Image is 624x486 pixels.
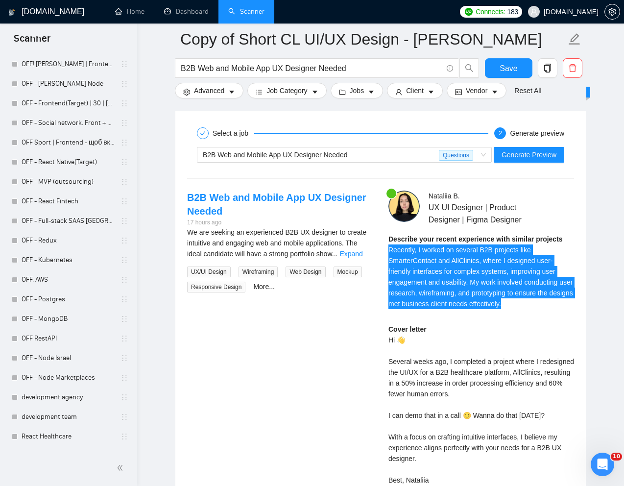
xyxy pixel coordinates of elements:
strong: Cover letter [388,325,427,333]
span: Generate Preview [502,149,556,160]
span: info-circle [447,65,453,72]
span: holder [120,178,128,186]
span: holder [120,119,128,127]
a: Expand [339,250,362,258]
span: holder [120,139,128,146]
img: c1ixEsac-c9lISHIljfOZb0cuN6GzZ3rBcBW2x-jvLrB-_RACOkU1mWXgI6n74LgRV [388,191,420,222]
span: user [530,8,537,15]
span: holder [120,99,128,107]
a: OFF - Kubernetes [22,250,115,270]
span: Web Design [286,267,325,277]
span: caret-down [428,88,434,96]
span: holder [120,295,128,303]
span: holder [120,237,128,244]
span: delete [563,64,582,73]
a: setting [604,8,620,16]
span: Vendor [466,85,487,96]
a: OFF - React Fintech [22,192,115,211]
a: OFF - MongoDB [22,309,115,329]
a: React Health [22,446,115,466]
span: search [460,64,479,73]
a: React Healthcare [22,427,115,446]
span: holder [120,158,128,166]
span: 183 [507,6,518,17]
button: Save [485,58,532,78]
span: holder [120,80,128,88]
div: Select a job [213,127,254,139]
span: Jobs [350,85,364,96]
span: edit [568,33,581,46]
span: holder [120,354,128,362]
span: caret-down [491,88,498,96]
span: holder [120,60,128,68]
button: idcardVendorcaret-down [447,83,506,98]
span: Nataliia B . [429,192,460,200]
span: Wireframing [239,267,278,277]
span: Save [500,62,517,74]
span: B2B Web and Mobile App UX Designer Needed [203,151,347,159]
strong: Describe your recent experience with similar projects [388,235,563,243]
button: delete [563,58,582,78]
span: Scanner [6,31,58,52]
span: 10 [611,453,622,461]
span: Responsive Design [187,282,245,292]
a: development team [22,407,115,427]
img: upwork-logo.png [465,8,473,16]
span: We are seeking an experienced B2B UX designer to create intuitive and engaging web and mobile app... [187,228,366,258]
span: Connects: [476,6,505,17]
span: double-left [117,463,126,473]
span: Questions [439,150,473,161]
span: Advanced [194,85,224,96]
button: folderJobscaret-down [331,83,384,98]
span: Mockup [334,267,362,277]
span: check [200,130,206,136]
span: holder [120,393,128,401]
div: We are seeking an experienced B2B UX designer to create intuitive and engaging web and mobile app... [187,227,373,259]
button: barsJob Categorycaret-down [247,83,326,98]
a: OFF. AWS [22,270,115,290]
div: Generate preview [510,127,564,139]
a: OFF - MVP (outsourcing) [22,172,115,192]
span: copy [538,64,557,73]
a: OFF - Redux [22,231,115,250]
span: Recently, I worked on several B2B projects like SmarterContact and AllClinics, where I designed u... [388,246,573,308]
a: searchScanner [228,7,264,16]
a: OFF - Node Marketplaces [22,368,115,388]
span: holder [120,433,128,440]
a: development agency [22,388,115,407]
a: OFF - Postgres [22,290,115,309]
a: OFF - Node Israel [22,348,115,368]
button: settingAdvancedcaret-down [175,83,243,98]
a: OFF RestAPI [22,329,115,348]
span: UX UI Designer | Product Designer | Figma Designer [429,201,545,226]
span: Client [406,85,424,96]
span: caret-down [312,88,318,96]
span: caret-down [228,88,235,96]
span: holder [120,315,128,323]
span: ... [332,250,338,258]
img: logo [8,4,15,20]
span: 2 [499,130,502,137]
a: B2B Web and Mobile App UX Designer Needed [187,192,366,217]
span: folder [339,88,346,96]
a: OFF - Full-stack SAAS [GEOGRAPHIC_DATA]|[GEOGRAPHIC_DATA] [22,211,115,231]
span: UX/UI Design [187,267,231,277]
span: user [395,88,402,96]
div: 17 hours ago [187,218,373,227]
span: holder [120,217,128,225]
a: dashboardDashboard [164,7,209,16]
span: holder [120,335,128,342]
a: Reset All [514,85,541,96]
div: Remember that the client will see only the first two lines of your cover letter. [388,324,574,486]
button: copy [538,58,557,78]
span: holder [120,276,128,284]
a: OFF! [PERSON_NAME] | Frontend(Title) [22,54,115,74]
iframe: Intercom live chat [591,453,614,476]
a: OFF - Frontend(Target) | 30 | [PERSON_NAME] [22,94,115,113]
button: Generate Preview [494,147,564,163]
span: Job Category [266,85,307,96]
a: OFF Sport | Frontend - щоб включати - переро [22,133,115,152]
a: OFF - [PERSON_NAME] Node [22,74,115,94]
button: userClientcaret-down [387,83,443,98]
